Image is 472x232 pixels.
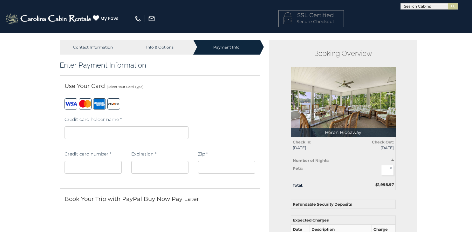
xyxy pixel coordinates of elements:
img: mail-regular-white.png [148,15,155,22]
img: LOCKICON1.png [284,12,292,24]
p: Secure Checkout [284,18,339,25]
span: My Favs [100,15,119,22]
small: (Select Your Card Type) [106,85,143,89]
a: My Favs [93,15,120,22]
strong: Check Out: [372,140,394,144]
span: Use Your Card [65,83,105,89]
img: 1714387795_thumbnail.jpeg [291,67,396,137]
label: Zip * [198,151,208,157]
img: phone-regular-white.png [134,15,141,22]
iframe: PayPal-paylater [65,208,112,226]
h3: Enter Payment Information [60,61,260,69]
h4: SSL Certified [284,12,339,19]
strong: Total: [293,183,303,188]
h2: Booking Overview [291,49,396,57]
img: White-1-2.png [5,12,93,25]
p: Heron Hideaway [291,128,396,137]
th: Refundable Security Deposits [291,200,395,209]
span: [DATE] [293,145,339,150]
strong: Check In: [293,140,311,144]
span: Book Your Trip with PayPal Buy Now Pay Later [65,196,199,202]
div: 4 [366,157,394,162]
strong: Number of Nights: [293,158,329,163]
label: Expiration * [131,151,156,157]
strong: Pets: [293,166,303,171]
div: $1,998.97 [343,182,399,187]
span: [DATE] [348,145,394,150]
label: Credit card number * [65,151,111,157]
label: Credit card holder name * [65,116,122,123]
th: Expected Charges [291,216,395,225]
